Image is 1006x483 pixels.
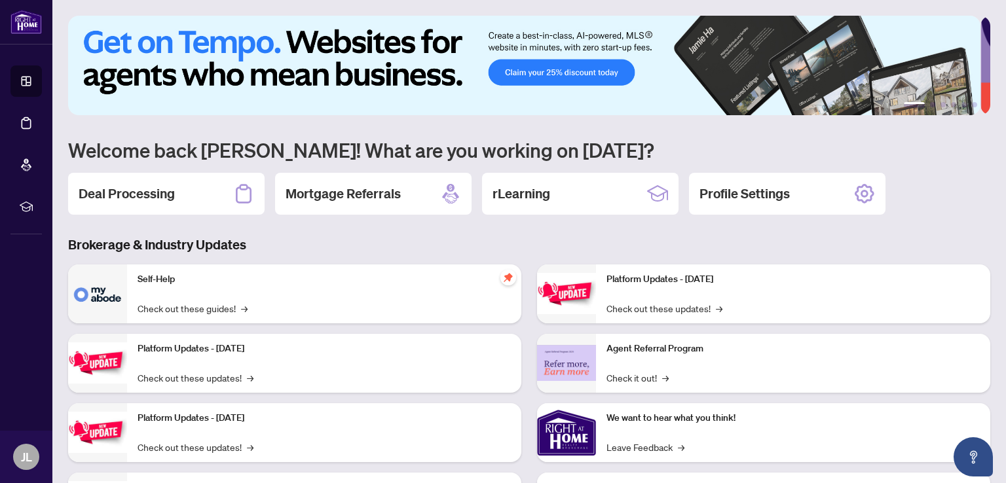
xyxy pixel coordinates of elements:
button: 1 [904,102,925,107]
p: Agent Referral Program [606,342,980,356]
button: 6 [972,102,977,107]
img: Agent Referral Program [537,345,596,381]
h2: Mortgage Referrals [286,185,401,203]
h2: Deal Processing [79,185,175,203]
img: Platform Updates - September 16, 2025 [68,342,127,384]
span: → [678,440,684,454]
img: Self-Help [68,264,127,323]
button: 4 [951,102,956,107]
span: → [662,370,669,385]
a: Leave Feedback→ [606,440,684,454]
span: → [241,301,248,315]
button: 3 [941,102,946,107]
h1: Welcome back [PERSON_NAME]! What are you working on [DATE]? [68,137,990,162]
a: Check out these guides!→ [138,301,248,315]
h2: Profile Settings [699,185,790,203]
button: 2 [930,102,935,107]
span: → [716,301,722,315]
a: Check it out!→ [606,370,669,385]
img: We want to hear what you think! [537,403,596,462]
span: pushpin [500,270,516,285]
p: Platform Updates - [DATE] [138,342,511,356]
span: JL [21,448,32,466]
span: → [247,440,253,454]
img: Platform Updates - July 21, 2025 [68,412,127,453]
img: Platform Updates - June 23, 2025 [537,273,596,314]
a: Check out these updates!→ [138,370,253,385]
h2: rLearning [493,185,550,203]
a: Check out these updates!→ [138,440,253,454]
p: Platform Updates - [DATE] [138,411,511,425]
p: Platform Updates - [DATE] [606,272,980,287]
h3: Brokerage & Industry Updates [68,236,990,254]
img: Slide 0 [68,16,980,115]
img: logo [10,10,42,34]
p: We want to hear what you think! [606,411,980,425]
button: 5 [961,102,967,107]
p: Self-Help [138,272,511,287]
span: → [247,370,253,385]
button: Open asap [954,437,993,476]
a: Check out these updates!→ [606,301,722,315]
